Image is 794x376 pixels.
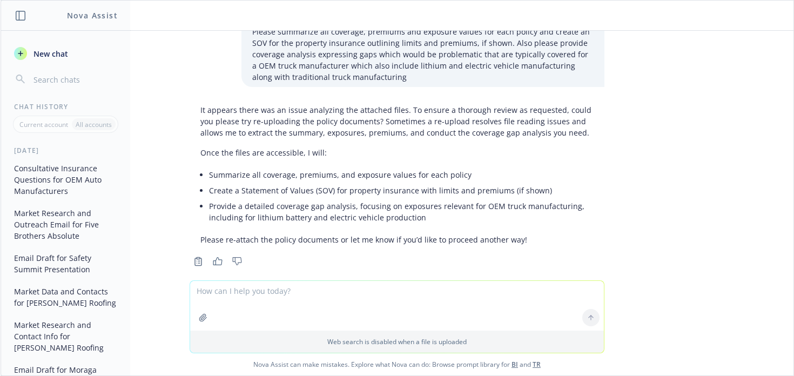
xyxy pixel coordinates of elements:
[228,254,246,269] button: Thumbs down
[10,316,122,357] button: Market Research and Contact Info for [PERSON_NAME] Roofing
[533,360,541,369] a: TR
[10,249,122,278] button: Email Draft for Safety Summit Presentation
[252,3,594,83] p: Nova, please find the attached policy documents. Please conduct a thorough review and act as the ...
[209,167,594,183] li: Summarize all coverage, premiums, and exposure values for each policy
[193,257,203,266] svg: Copy to clipboard
[209,183,594,198] li: Create a Statement of Values (SOV) for property insurance with limits and premiums (if shown)
[10,283,122,312] button: Market Data and Contacts for [PERSON_NAME] Roofing
[31,48,68,59] span: New chat
[209,198,594,225] li: Provide a detailed coverage gap analysis, focusing on exposures relevant for OEM truck manufactur...
[10,44,122,63] button: New chat
[67,10,118,21] h1: Nova Assist
[200,104,594,138] p: It appears there was an issue analyzing the attached files. To ensure a thorough review as reques...
[31,72,117,87] input: Search chats
[200,147,594,158] p: Once the files are accessible, I will:
[197,337,597,346] p: Web search is disabled when a file is uploaded
[76,120,112,129] p: All accounts
[512,360,518,369] a: BI
[1,146,130,155] div: [DATE]
[10,159,122,200] button: Consultative Insurance Questions for OEM Auto Manufacturers
[19,120,68,129] p: Current account
[200,234,594,245] p: Please re-attach the policy documents or let me know if you’d like to proceed another way!
[10,204,122,245] button: Market Research and Outreach Email for Five Brothers Absolute
[5,353,789,375] span: Nova Assist can make mistakes. Explore what Nova can do: Browse prompt library for and
[1,102,130,111] div: Chat History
